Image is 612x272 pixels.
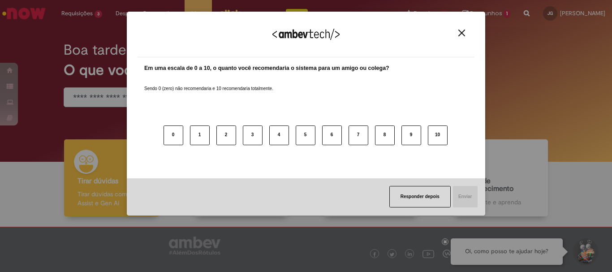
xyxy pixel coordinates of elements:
[375,125,395,145] button: 8
[272,29,340,40] img: Logo Ambevtech
[389,186,451,207] button: Responder depois
[144,64,389,73] label: Em uma escala de 0 a 10, o quanto você recomendaria o sistema para um amigo ou colega?
[428,125,448,145] button: 10
[401,125,421,145] button: 9
[216,125,236,145] button: 2
[296,125,315,145] button: 5
[144,75,273,92] label: Sendo 0 (zero) não recomendaria e 10 recomendaria totalmente.
[349,125,368,145] button: 7
[269,125,289,145] button: 4
[190,125,210,145] button: 1
[322,125,342,145] button: 6
[456,29,468,37] button: Close
[243,125,263,145] button: 3
[164,125,183,145] button: 0
[458,30,465,36] img: Close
